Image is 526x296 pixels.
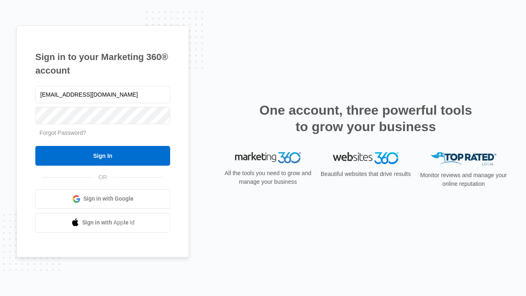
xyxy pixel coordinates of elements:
[35,213,170,233] a: Sign in with Apple Id
[35,50,170,77] h1: Sign in to your Marketing 360® account
[235,152,301,164] img: Marketing 360
[39,129,86,136] a: Forgot Password?
[333,152,399,164] img: Websites 360
[83,194,134,203] span: Sign in with Google
[418,171,510,188] p: Monitor reviews and manage your online reputation
[35,189,170,209] a: Sign in with Google
[431,152,496,166] img: Top Rated Local
[222,169,314,186] p: All the tools you need to grow and manage your business
[82,218,135,227] span: Sign in with Apple Id
[257,102,475,135] h2: One account, three powerful tools to grow your business
[35,146,170,166] input: Sign In
[320,170,412,178] p: Beautiful websites that drive results
[93,173,113,182] span: OR
[35,86,170,103] input: Email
